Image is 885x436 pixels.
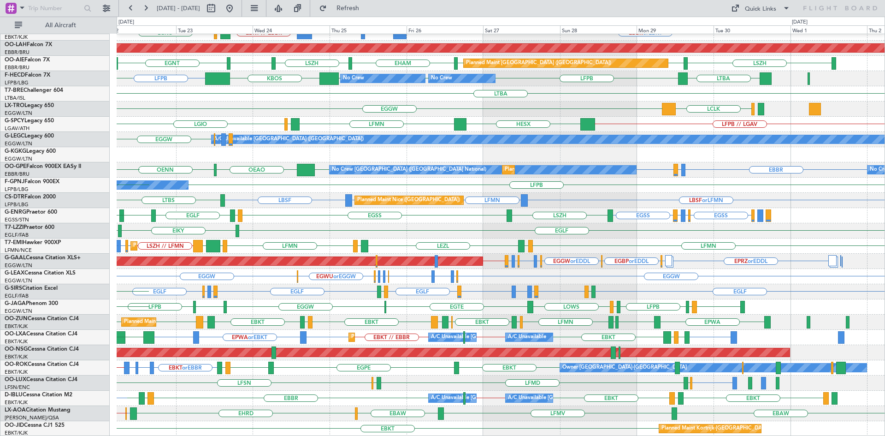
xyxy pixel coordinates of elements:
a: F-GPNJFalcon 900EX [5,179,59,185]
a: LX-AOACitation Mustang [5,407,71,413]
div: Planned Maint Kortrijk-[GEOGRAPHIC_DATA] [351,330,459,344]
div: A/C Unavailable [508,330,546,344]
div: No Crew [431,72,452,85]
span: F-GPNJ [5,179,24,185]
a: D-IBLUCessna Citation M2 [5,392,72,398]
div: Fri 26 [407,25,484,34]
a: EGGW/LTN [5,277,32,284]
a: OO-GPEFalcon 900EX EASy II [5,164,81,169]
a: G-LEGCLegacy 600 [5,133,54,139]
a: EBBR/BRU [5,49,29,56]
a: OO-LUXCessna Citation CJ4 [5,377,77,382]
a: CS-DTRFalcon 2000 [5,194,56,200]
a: OO-JIDCessna CJ1 525 [5,423,65,428]
span: G-LEGC [5,133,24,139]
div: Sun 28 [560,25,637,34]
a: EGSS/STN [5,216,29,223]
div: Planned Maint Kortrijk-[GEOGRAPHIC_DATA] [661,422,769,436]
a: EGGW/LTN [5,110,32,117]
a: EGGW/LTN [5,140,32,147]
span: F-HECD [5,72,25,78]
span: G-JAGA [5,301,26,306]
a: LTBA/ISL [5,95,25,102]
a: G-JAGAPhenom 300 [5,301,58,306]
a: OO-LAHFalcon 7X [5,42,52,48]
a: EBKT/KJK [5,399,28,406]
span: LX-AOA [5,407,26,413]
div: Planned Maint [GEOGRAPHIC_DATA] [133,239,221,253]
div: [DATE] [792,18,808,26]
div: A/C Unavailable [GEOGRAPHIC_DATA] ([GEOGRAPHIC_DATA] National) [431,330,602,344]
div: Planned Maint Kortrijk-[GEOGRAPHIC_DATA] [124,315,231,329]
a: OO-NSGCessna Citation CJ4 [5,346,79,352]
span: Refresh [329,5,367,12]
button: Refresh [315,1,370,16]
div: Planned Maint [GEOGRAPHIC_DATA] ([GEOGRAPHIC_DATA]) [466,56,611,70]
a: EBKT/KJK [5,353,28,360]
a: LFPB/LBG [5,201,29,208]
a: LFSN/ENC [5,384,30,391]
a: EBBR/BRU [5,64,29,71]
div: Mon 22 [99,25,176,34]
span: OO-JID [5,423,24,428]
a: G-KGKGLegacy 600 [5,149,56,154]
span: OO-LAH [5,42,27,48]
div: No Crew [GEOGRAPHIC_DATA] ([GEOGRAPHIC_DATA] National) [332,163,486,177]
div: A/C Unavailable [GEOGRAPHIC_DATA] ([GEOGRAPHIC_DATA]) [214,132,364,146]
div: Wed 1 [791,25,867,34]
a: LFMN/NCE [5,247,32,254]
button: Quick Links [726,1,795,16]
a: OO-LXACessna Citation CJ4 [5,331,77,337]
a: G-GAALCessna Citation XLS+ [5,255,81,261]
span: T7-BRE [5,88,24,93]
a: OO-AIEFalcon 7X [5,57,50,63]
span: G-SPCY [5,118,24,124]
div: Planned Maint Nice ([GEOGRAPHIC_DATA]) [357,193,460,207]
span: All Aircraft [24,22,97,29]
a: EBKT/KJK [5,34,28,41]
div: Quick Links [745,5,776,14]
span: G-ENRG [5,209,26,215]
a: T7-BREChallenger 604 [5,88,63,93]
a: LFPB/LBG [5,79,29,86]
a: [PERSON_NAME]/QSA [5,414,59,421]
a: LX-TROLegacy 650 [5,103,54,108]
a: EGGW/LTN [5,155,32,162]
a: EGGW/LTN [5,262,32,269]
span: OO-NSG [5,346,28,352]
a: EGLF/FAB [5,232,29,239]
span: G-KGKG [5,149,26,154]
a: EBKT/KJK [5,323,28,330]
span: LX-TRO [5,103,24,108]
span: OO-ZUN [5,316,28,322]
a: T7-LZZIPraetor 600 [5,225,54,230]
a: EBKT/KJK [5,338,28,345]
div: Owner [GEOGRAPHIC_DATA]-[GEOGRAPHIC_DATA] [562,361,687,375]
span: G-GAAL [5,255,26,261]
div: [DATE] [118,18,134,26]
div: Planned Maint [GEOGRAPHIC_DATA] ([GEOGRAPHIC_DATA] National) [505,163,672,177]
span: G-SIRS [5,286,22,291]
span: CS-DTR [5,194,24,200]
div: Wed 24 [253,25,330,34]
div: Sat 27 [483,25,560,34]
a: G-SPCYLegacy 650 [5,118,54,124]
span: T7-LZZI [5,225,24,230]
input: Trip Number [28,1,81,15]
span: OO-ROK [5,362,28,367]
div: Mon 29 [637,25,714,34]
span: OO-LXA [5,331,26,337]
span: [DATE] - [DATE] [157,4,200,12]
span: OO-AIE [5,57,24,63]
button: All Aircraft [10,18,100,33]
div: A/C Unavailable [GEOGRAPHIC_DATA]-[GEOGRAPHIC_DATA] [508,391,655,405]
a: G-ENRGPraetor 600 [5,209,57,215]
span: OO-LUX [5,377,26,382]
a: OO-ROKCessna Citation CJ4 [5,362,79,367]
a: T7-EMIHawker 900XP [5,240,61,245]
a: EGLF/FAB [5,293,29,299]
a: LGAV/ATH [5,125,29,132]
a: OO-ZUNCessna Citation CJ4 [5,316,79,322]
a: LFPB/LBG [5,186,29,193]
div: No Crew [343,72,364,85]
